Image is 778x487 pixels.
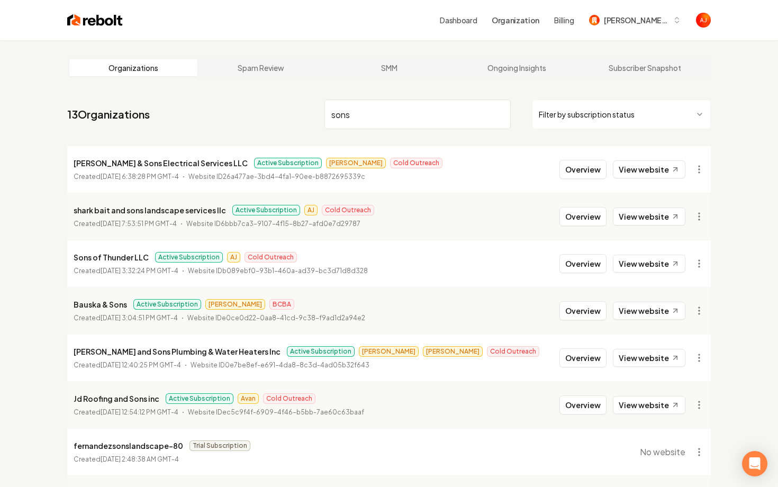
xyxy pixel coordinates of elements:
span: [PERSON_NAME] [326,158,386,168]
p: Sons of Thunder LLC [74,251,149,264]
span: Active Subscription [254,158,322,168]
button: Overview [559,160,607,179]
span: Cold Outreach [245,252,297,263]
time: [DATE] 6:38:28 PM GMT-4 [101,173,179,181]
p: [PERSON_NAME] & Sons Electrical Services LLC [74,157,248,169]
span: AJ [227,252,240,263]
button: Billing [554,15,574,25]
p: shark bait and sons landscape services llc [74,204,226,217]
a: View website [613,208,685,226]
span: Cold Outreach [487,346,539,357]
time: [DATE] 3:04:51 PM GMT-4 [101,314,178,322]
img: Rebolt Logo [67,13,123,28]
button: Overview [559,301,607,320]
p: Jd Roofing and Sons inc [74,392,159,405]
button: Open user button [696,13,711,28]
a: Spam Review [197,59,325,76]
span: Active Subscription [166,393,233,404]
time: [DATE] 7:53:51 PM GMT-4 [101,220,177,228]
span: Active Subscription [287,346,355,357]
p: Created [74,454,179,465]
div: Open Intercom Messenger [742,451,767,476]
span: AJ [304,205,318,215]
img: Austin Jellison [696,13,711,28]
span: Active Subscription [133,299,201,310]
a: View website [613,302,685,320]
button: Organization [485,11,546,30]
span: [PERSON_NAME] [359,346,419,357]
p: Created [74,172,179,182]
p: fernandezsonslandscape-80 [74,439,183,452]
span: No website [640,446,685,458]
a: View website [613,160,685,178]
p: Bauska & Sons [74,298,127,311]
time: [DATE] 12:40:25 PM GMT-4 [101,361,181,369]
p: Website ID e0ce0d22-0aa8-41cd-9c38-f9ad1d2a94e2 [187,313,365,323]
p: Website ID b089ebf0-93b1-460a-ad39-bc3d71d8d328 [188,266,368,276]
button: Overview [559,348,607,367]
img: Berg Custom Builds [589,15,600,25]
input: Search by name or ID [324,100,511,129]
span: [PERSON_NAME] [423,346,483,357]
span: BCBA [269,299,294,310]
p: Website ID ec5c9f4f-6909-4f46-b5bb-7ae60c63baaf [188,407,364,418]
a: Organizations [69,59,197,76]
p: Created [74,360,181,371]
p: Website ID 6bbb7ca3-9107-4f15-8b27-afd0e7d29787 [186,219,360,229]
p: Created [74,219,177,229]
p: Website ID 0e7be8ef-e691-4da8-8c3d-4ad05b32f643 [191,360,369,371]
time: [DATE] 2:48:38 AM GMT-4 [101,455,179,463]
span: Cold Outreach [390,158,442,168]
span: [PERSON_NAME] [205,299,265,310]
button: Overview [559,254,607,273]
span: Cold Outreach [322,205,374,215]
span: Avan [238,393,259,404]
p: Website ID 26a477ae-3bd4-4fa1-90ee-b8872695339c [188,172,365,182]
p: Created [74,407,178,418]
a: View website [613,349,685,367]
a: SMM [325,59,453,76]
p: [PERSON_NAME] and Sons Plumbing & Water Heaters Inc [74,345,281,358]
span: Active Subscription [232,205,300,215]
span: Trial Subscription [189,440,250,451]
p: Created [74,313,178,323]
a: View website [613,396,685,414]
button: Overview [559,207,607,226]
a: Subscriber Snapshot [581,59,709,76]
a: View website [613,255,685,273]
p: Created [74,266,178,276]
span: [PERSON_NAME] Custom Builds [604,15,668,26]
span: Active Subscription [155,252,223,263]
a: Ongoing Insights [453,59,581,76]
time: [DATE] 12:54:12 PM GMT-4 [101,408,178,416]
a: 13Organizations [67,107,150,122]
span: Cold Outreach [263,393,315,404]
button: Overview [559,395,607,414]
time: [DATE] 3:32:24 PM GMT-4 [101,267,178,275]
a: Dashboard [440,15,477,25]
